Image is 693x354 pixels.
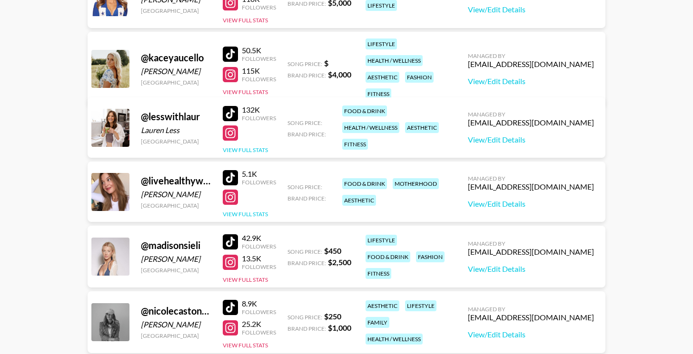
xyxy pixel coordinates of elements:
[242,329,276,336] div: Followers
[141,175,211,187] div: @ livehealthywithlexi
[366,72,399,83] div: aesthetic
[223,276,268,283] button: View Full Stats
[366,38,397,49] div: lifestyle
[366,55,423,66] div: health / wellness
[366,317,389,328] div: family
[405,122,439,133] div: aesthetic
[242,105,276,115] div: 132K
[468,264,594,274] a: View/Edit Details
[468,52,594,59] div: Managed By
[242,233,276,243] div: 42.9K
[328,258,351,267] strong: $ 2,500
[223,210,268,218] button: View Full Stats
[366,235,397,246] div: lifestyle
[416,251,445,262] div: fashion
[141,125,211,135] div: Lauren Less
[468,306,594,313] div: Managed By
[223,17,268,24] button: View Full Stats
[468,77,594,86] a: View/Edit Details
[223,146,268,153] button: View Full Stats
[366,88,391,99] div: fitness
[468,135,594,144] a: View/Edit Details
[223,342,268,349] button: View Full Stats
[242,243,276,250] div: Followers
[287,183,322,191] span: Song Price:
[328,323,351,332] strong: $ 1,000
[242,46,276,55] div: 50.5K
[141,305,211,317] div: @ nicolecastonguayhogan
[468,240,594,247] div: Managed By
[366,251,410,262] div: food & drink
[468,5,594,14] a: View/Edit Details
[342,178,387,189] div: food & drink
[342,122,399,133] div: health / wellness
[141,267,211,274] div: [GEOGRAPHIC_DATA]
[287,325,326,332] span: Brand Price:
[366,334,423,344] div: health / wellness
[287,131,326,138] span: Brand Price:
[141,254,211,264] div: [PERSON_NAME]
[393,178,439,189] div: motherhood
[242,169,276,179] div: 5.1K
[141,7,211,14] div: [GEOGRAPHIC_DATA]
[287,60,322,67] span: Song Price:
[141,239,211,251] div: @ madisonsieli
[141,190,211,199] div: [PERSON_NAME]
[287,195,326,202] span: Brand Price:
[242,66,276,76] div: 115K
[366,268,391,279] div: fitness
[242,319,276,329] div: 25.2K
[287,119,322,126] span: Song Price:
[242,4,276,11] div: Followers
[468,175,594,182] div: Managed By
[468,118,594,127] div: [EMAIL_ADDRESS][DOMAIN_NAME]
[324,312,341,321] strong: $ 250
[468,313,594,322] div: [EMAIL_ADDRESS][DOMAIN_NAME]
[287,72,326,79] span: Brand Price:
[287,259,326,267] span: Brand Price:
[242,55,276,62] div: Followers
[287,248,322,255] span: Song Price:
[468,199,594,209] a: View/Edit Details
[342,139,368,150] div: fitness
[242,263,276,270] div: Followers
[324,58,328,67] strong: $
[468,59,594,69] div: [EMAIL_ADDRESS][DOMAIN_NAME]
[141,111,211,123] div: @ lesswithlaur
[342,195,376,206] div: aesthetic
[468,330,594,339] a: View/Edit Details
[324,246,341,255] strong: $ 450
[141,52,211,64] div: @ kaceyaucello
[287,314,322,321] span: Song Price:
[242,115,276,122] div: Followers
[405,300,436,311] div: lifestyle
[468,182,594,191] div: [EMAIL_ADDRESS][DOMAIN_NAME]
[141,79,211,86] div: [GEOGRAPHIC_DATA]
[242,179,276,186] div: Followers
[468,247,594,257] div: [EMAIL_ADDRESS][DOMAIN_NAME]
[141,67,211,76] div: [PERSON_NAME]
[242,308,276,316] div: Followers
[141,332,211,339] div: [GEOGRAPHIC_DATA]
[342,105,387,116] div: food & drink
[242,254,276,263] div: 13.5K
[141,202,211,209] div: [GEOGRAPHIC_DATA]
[405,72,434,83] div: fashion
[242,76,276,83] div: Followers
[242,299,276,308] div: 8.9K
[328,70,351,79] strong: $ 4,000
[141,138,211,145] div: [GEOGRAPHIC_DATA]
[468,111,594,118] div: Managed By
[223,88,268,96] button: View Full Stats
[366,300,399,311] div: aesthetic
[141,320,211,329] div: [PERSON_NAME]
